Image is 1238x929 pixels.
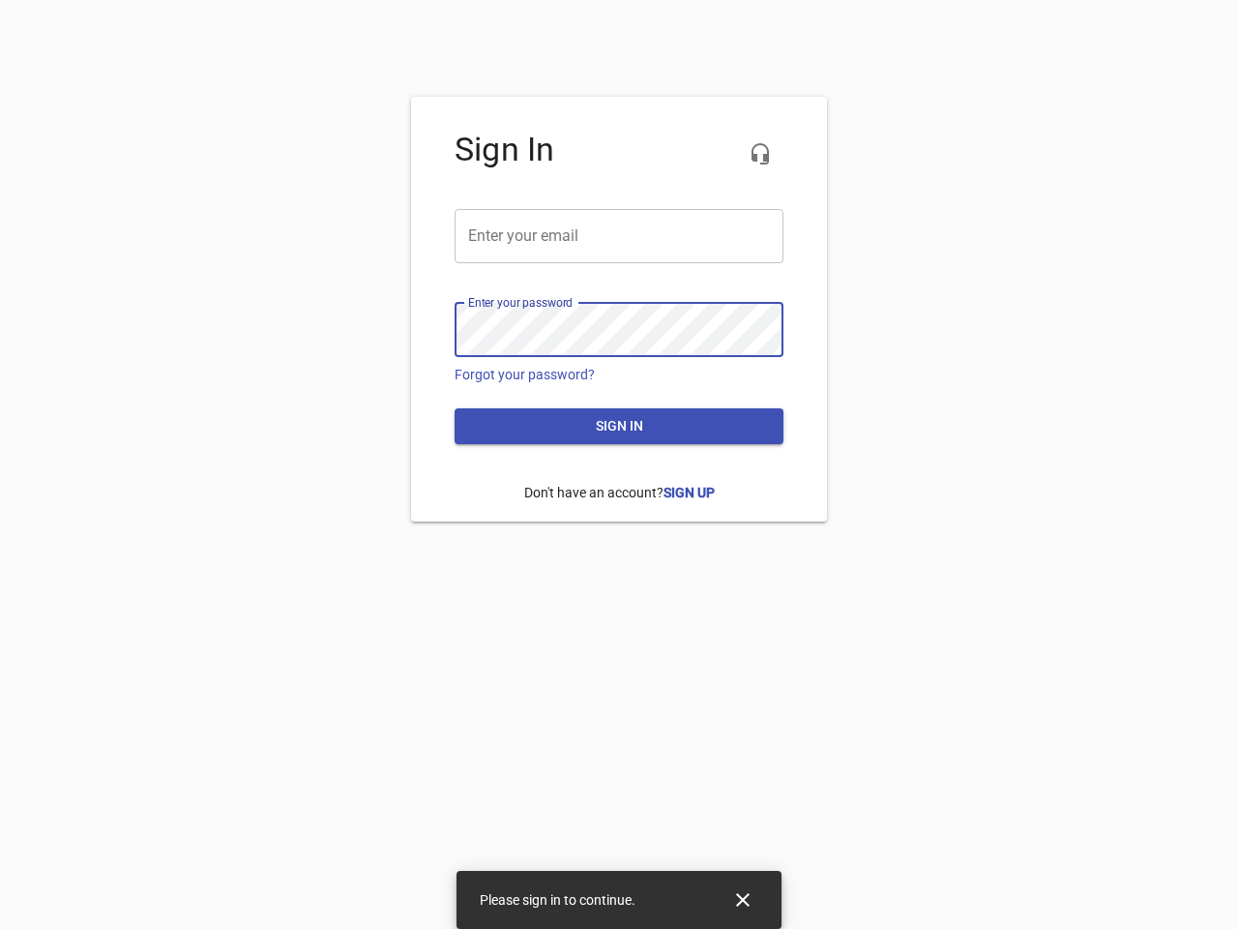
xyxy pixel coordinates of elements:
span: Sign in [470,414,768,438]
span: Please sign in to continue. [480,892,635,908]
h4: Sign In [455,131,783,169]
a: Sign Up [663,485,715,500]
button: Sign in [455,408,783,444]
p: Don't have an account? [455,468,783,518]
button: Close [720,877,766,923]
a: Forgot your password? [455,367,595,382]
iframe: Chat [815,218,1223,914]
